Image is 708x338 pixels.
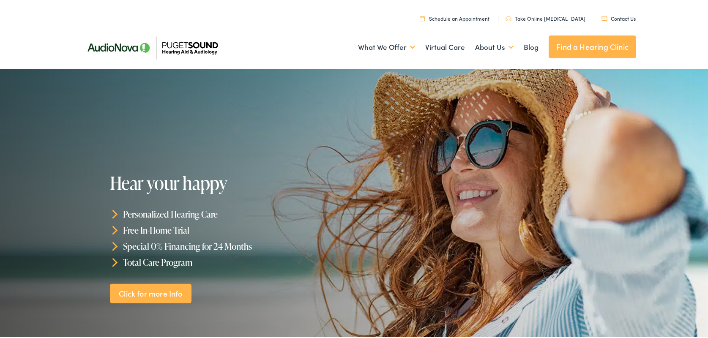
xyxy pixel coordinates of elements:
h1: Hear your happy [110,172,358,191]
a: Click for more Info [110,282,192,302]
a: Virtual Care [425,30,465,61]
a: Blog [524,30,539,61]
a: Find a Hearing Clinic [549,34,636,57]
img: utility icon [601,15,607,19]
li: Total Care Program [110,252,358,268]
li: Personalized Hearing Care [110,204,358,221]
a: What We Offer [358,30,415,61]
li: Special 0% Financing for 24 Months [110,237,358,253]
img: utility icon [506,14,511,19]
a: Contact Us [601,13,636,20]
a: About Us [475,30,514,61]
li: Free In-Home Trial [110,221,358,237]
a: Schedule an Appointment [420,13,489,20]
img: utility icon [420,14,425,19]
a: Take Online [MEDICAL_DATA] [506,13,585,20]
